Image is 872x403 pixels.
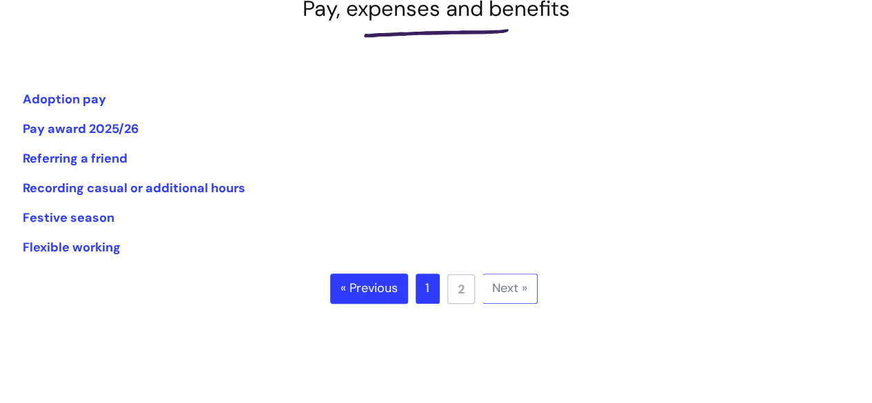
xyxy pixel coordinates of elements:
[23,121,139,137] a: Pay award 2025/26
[23,150,128,167] a: Referring a friend
[23,239,121,256] a: Flexible working
[23,91,106,107] a: Adoption pay
[483,273,538,304] a: Next »
[447,274,475,304] a: 2
[23,180,245,196] a: Recording casual or additional hours
[416,273,440,304] a: 1
[23,209,114,226] a: Festive season
[330,273,408,304] a: « Previous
